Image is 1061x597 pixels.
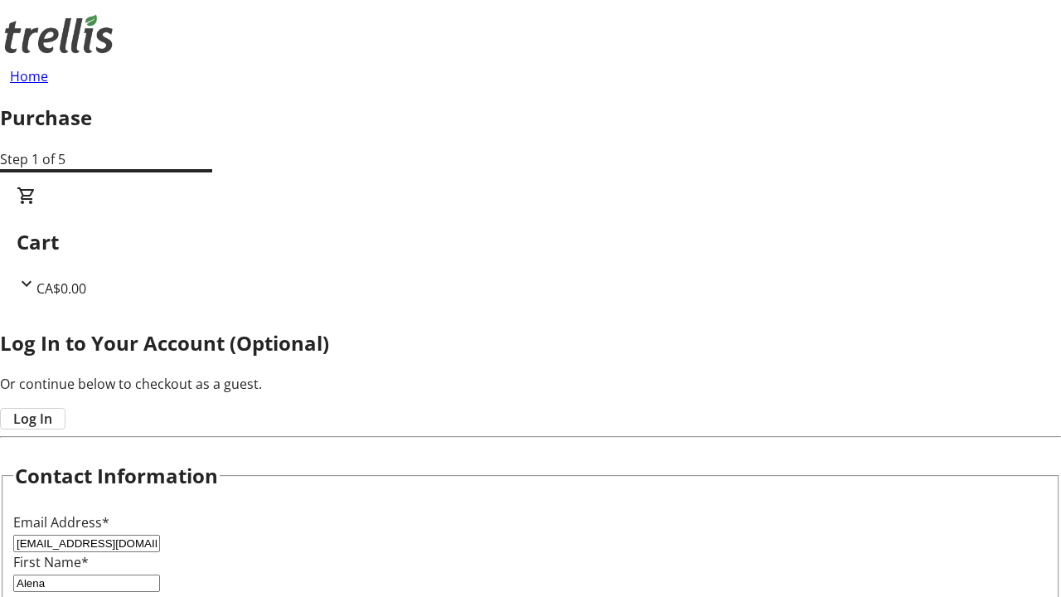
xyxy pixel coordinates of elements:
h2: Cart [17,227,1044,257]
div: CartCA$0.00 [17,186,1044,298]
span: Log In [13,409,52,429]
span: CA$0.00 [36,279,86,298]
label: Email Address* [13,513,109,531]
h2: Contact Information [15,461,218,491]
label: First Name* [13,553,89,571]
